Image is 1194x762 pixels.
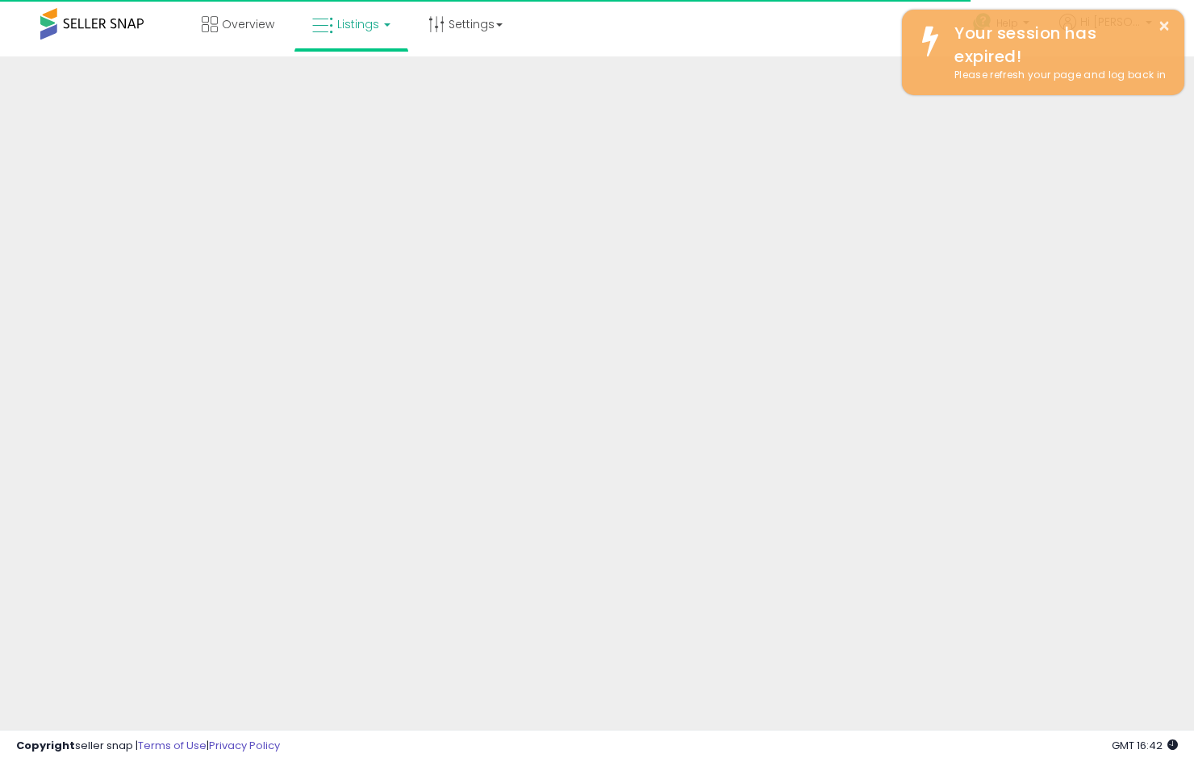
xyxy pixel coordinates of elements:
[222,16,274,32] span: Overview
[942,22,1172,68] div: Your session has expired!
[337,16,379,32] span: Listings
[16,739,280,754] div: seller snap | |
[1158,16,1171,36] button: ×
[209,738,280,753] a: Privacy Policy
[16,738,75,753] strong: Copyright
[1112,738,1178,753] span: 2025-08-11 16:42 GMT
[138,738,207,753] a: Terms of Use
[942,68,1172,83] div: Please refresh your page and log back in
